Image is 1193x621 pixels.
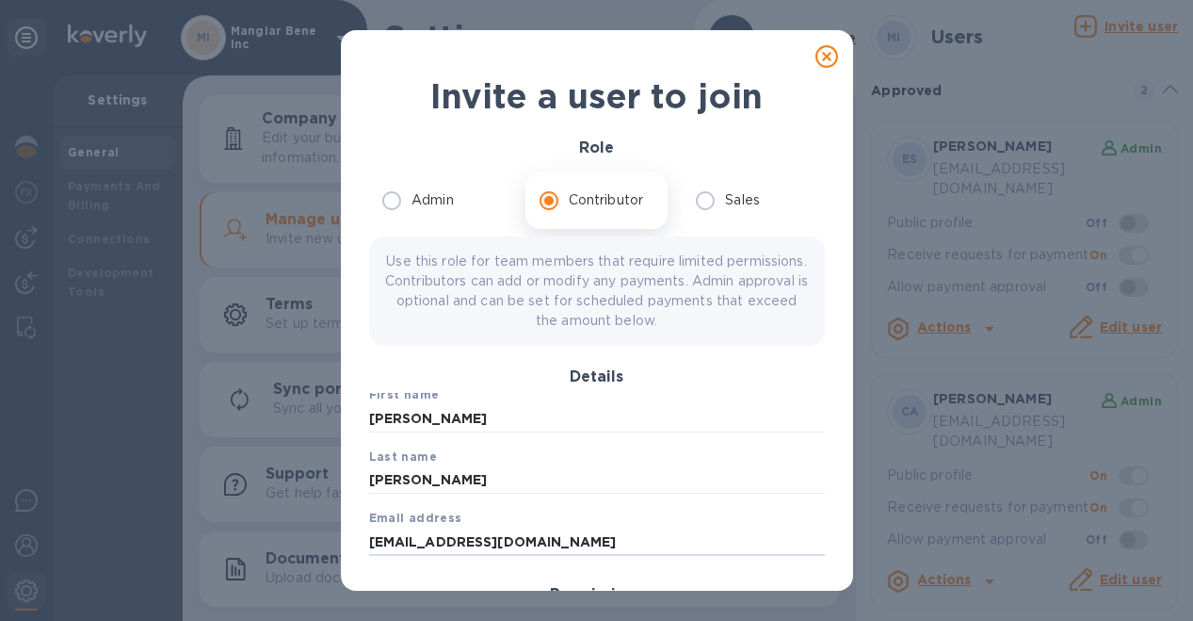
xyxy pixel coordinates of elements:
p: Use this role for team members that require limited permissions. Contributors can add or modify a... [384,252,810,331]
b: Invite a user to join [430,75,763,117]
b: Last name [369,449,438,464]
input: Enter last name [369,466,825,495]
h3: Role [369,139,825,157]
h3: Details [369,368,825,386]
b: First name [369,387,440,401]
input: Enter first name [369,404,825,433]
div: role [369,172,825,229]
p: Contributor [569,190,643,210]
h3: Permissions [369,586,825,604]
p: Admin [411,190,454,210]
input: Enter email address [369,528,825,556]
p: Sales [725,190,760,210]
b: Email address [369,511,462,525]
